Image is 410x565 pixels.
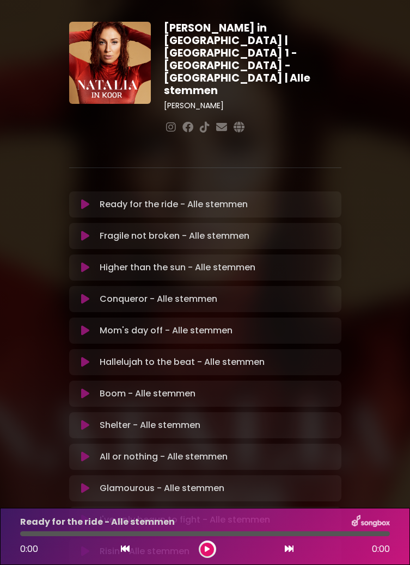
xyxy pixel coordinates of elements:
[20,543,38,555] span: 0:00
[100,261,255,274] p: Higher than the sun - Alle stemmen
[100,419,200,432] p: Shelter - Alle stemmen
[100,387,195,400] p: Boom - Alle stemmen
[352,515,390,529] img: songbox-logo-white.png
[100,293,217,306] p: Conqueror - Alle stemmen
[100,482,224,495] p: Glamourous - Alle stemmen
[69,22,151,104] img: YTVS25JmS9CLUqXqkEhs
[100,356,265,369] p: Hallelujah to the beat - Alle stemmen
[100,324,232,337] p: Mom's day off - Alle stemmen
[372,543,390,556] span: 0:00
[164,22,341,97] h1: [PERSON_NAME] in [GEOGRAPHIC_DATA] | [GEOGRAPHIC_DATA] 1 - [GEOGRAPHIC_DATA] - [GEOGRAPHIC_DATA] ...
[100,229,249,243] p: Fragile not broken - Alle stemmen
[100,198,248,211] p: Ready for the ride - Alle stemmen
[164,101,341,110] h3: [PERSON_NAME]
[20,516,175,529] p: Ready for the ride - Alle stemmen
[100,450,228,463] p: All or nothing - Alle stemmen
